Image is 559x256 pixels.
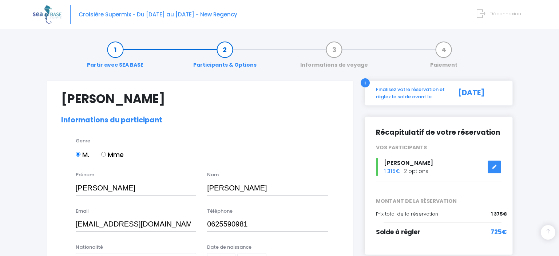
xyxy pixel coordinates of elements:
label: Mme [101,150,124,159]
label: Date de naissance [207,244,251,251]
label: Prénom [76,171,94,178]
div: i [361,78,370,87]
label: Téléphone [207,208,233,215]
div: - 2 options [370,158,507,176]
label: Nom [207,171,219,178]
div: [DATE] [450,86,507,100]
label: Email [76,208,89,215]
span: 1 315€ [384,168,400,175]
a: Paiement [427,46,461,69]
span: Déconnexion [489,10,521,17]
label: M. [76,150,89,159]
input: Mme [101,152,106,157]
div: VOS PARTICIPANTS [370,144,507,151]
span: 1 375€ [491,210,507,218]
h1: [PERSON_NAME] [61,92,339,106]
span: Solde à régler [376,228,420,236]
span: 725€ [491,228,507,237]
div: Finalisez votre réservation et réglez le solde avant le [370,86,450,100]
span: Prix total de la réservation [376,210,438,217]
h2: Informations du participant [61,116,339,125]
span: Croisière Supermix - Du [DATE] au [DATE] - New Regency [79,11,237,18]
label: Nationalité [76,244,103,251]
a: Partir avec SEA BASE [83,46,147,69]
h2: Récapitulatif de votre réservation [376,128,502,137]
input: M. [76,152,80,157]
label: Genre [76,137,90,145]
span: MONTANT DE LA RÉSERVATION [370,197,507,205]
a: Informations de voyage [297,46,372,69]
span: [PERSON_NAME] [384,159,433,167]
a: Participants & Options [190,46,260,69]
